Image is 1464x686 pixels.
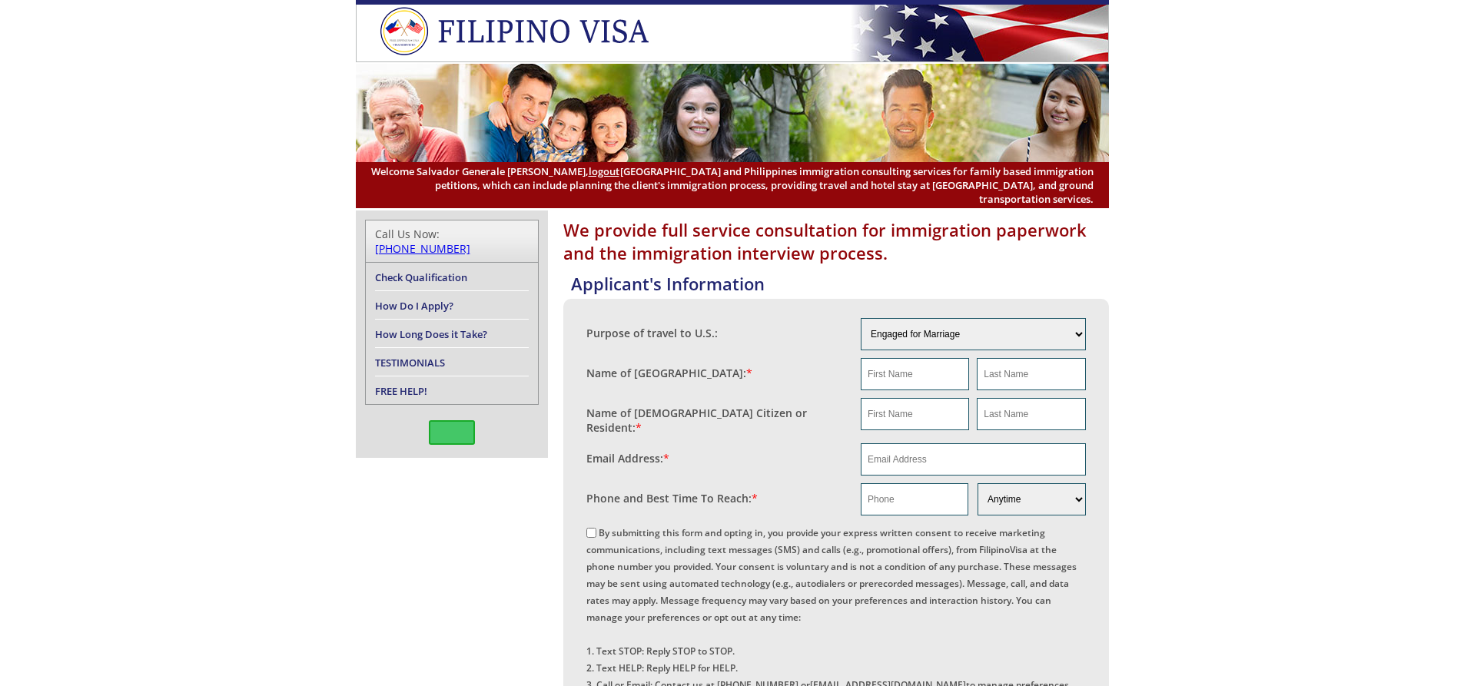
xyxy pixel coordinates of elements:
span: [GEOGRAPHIC_DATA] and Philippines immigration consulting services for family based immigration pe... [371,164,1094,206]
input: First Name [861,398,969,430]
label: Purpose of travel to U.S.: [586,326,718,340]
a: How Long Does it Take? [375,327,487,341]
a: [PHONE_NUMBER] [375,241,470,256]
span: Welcome Salvador Generale [PERSON_NAME], [371,164,619,178]
label: Name of [DEMOGRAPHIC_DATA] Citizen or Resident: [586,406,846,435]
h4: Applicant's Information [571,272,1109,295]
input: By submitting this form and opting in, you provide your express written consent to receive market... [586,528,596,538]
a: How Do I Apply? [375,299,453,313]
select: Phone and Best Reach Time are required. [978,483,1085,515]
a: logout [589,164,619,178]
label: Name of [GEOGRAPHIC_DATA]: [586,366,752,380]
label: Email Address: [586,451,669,466]
label: Phone and Best Time To Reach: [586,491,758,505]
input: First Name [861,358,969,390]
input: Phone [861,483,968,515]
a: Check Qualification [375,270,467,284]
a: FREE HELP! [375,384,427,398]
h1: We provide full service consultation for immigration paperwork and the immigration interview proc... [563,218,1109,264]
input: Last Name [977,398,1085,430]
input: Last Name [977,358,1085,390]
a: TESTIMONIALS [375,356,445,370]
div: Call Us Now: [375,227,529,256]
input: Email Address [861,443,1086,476]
